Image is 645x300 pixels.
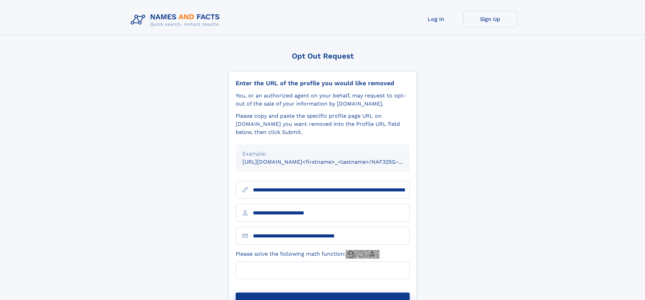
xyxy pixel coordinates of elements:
div: Please copy and paste the specific profile page URL on [DOMAIN_NAME] you want removed into the Pr... [236,112,410,136]
label: Please solve the following math function: [236,250,380,259]
a: Sign Up [463,11,517,27]
a: Log In [409,11,463,27]
small: [URL][DOMAIN_NAME]<firstname>_<lastname>/NAF325G-xxxxxxxx [242,159,423,165]
div: You, or an authorized agent on your behalf, may request to opt-out of the sale of your informatio... [236,92,410,108]
div: Example: [242,150,403,158]
div: Opt Out Request [229,52,417,60]
img: Logo Names and Facts [128,11,225,29]
div: Enter the URL of the profile you would like removed [236,79,410,87]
